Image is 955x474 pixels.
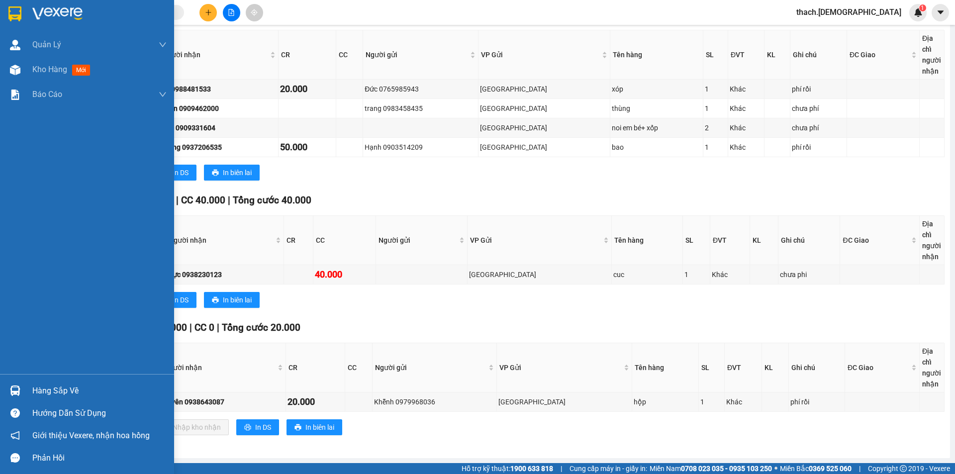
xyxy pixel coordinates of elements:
[162,122,277,133] div: trúc 0909331604
[683,216,710,265] th: SL
[190,322,192,333] span: |
[154,165,196,181] button: printerIn DS
[204,165,260,181] button: printerIn biên lai
[922,346,942,389] div: Địa chỉ người nhận
[681,465,772,473] strong: 0708 023 035 - 0935 103 250
[850,49,909,60] span: ĐC Giao
[280,140,334,154] div: 50.000
[480,122,608,133] div: [GEOGRAPHIC_DATA]
[164,362,275,373] span: Người nhận
[462,463,553,474] span: Hỗ trợ kỹ thuật:
[222,322,300,333] span: Tổng cước 20.000
[700,396,723,407] div: 1
[163,49,269,60] span: Người nhận
[762,343,789,392] th: KL
[612,216,683,265] th: Tên hàng
[212,296,219,304] span: printer
[10,385,20,396] img: warehouse-icon
[286,343,345,392] th: CR
[859,463,860,474] span: |
[246,4,263,21] button: aim
[612,142,701,153] div: bao
[809,465,852,473] strong: 0369 525 060
[10,90,20,100] img: solution-icon
[726,396,760,407] div: Khác
[570,463,647,474] span: Cung cấp máy in - giấy in:
[255,422,271,433] span: In DS
[790,30,847,80] th: Ghi chú
[712,269,748,280] div: Khác
[345,343,373,392] th: CC
[705,122,726,133] div: 2
[684,269,708,280] div: 1
[914,8,923,17] img: icon-new-feature
[650,463,772,474] span: Miền Nam
[32,429,150,442] span: Giới thiệu Vexere, nhận hoa hồng
[561,463,562,474] span: |
[10,453,20,463] span: message
[480,84,608,95] div: [GEOGRAPHIC_DATA]
[313,216,377,265] th: CC
[468,265,612,284] td: Sài Gòn
[789,343,845,392] th: Ghi chú
[469,269,610,280] div: [GEOGRAPHIC_DATA]
[217,322,219,333] span: |
[705,84,726,95] div: 1
[154,292,196,308] button: printerIn DS
[613,269,681,280] div: cuc
[843,235,909,246] span: ĐC Giao
[162,142,277,153] div: Trang 0937206535
[212,169,219,177] span: printer
[365,84,476,95] div: Đức 0765985943
[72,65,90,76] span: mới
[750,216,778,265] th: KL
[498,396,630,407] div: [GEOGRAPHIC_DATA]
[244,424,251,432] span: printer
[305,422,334,433] span: In biên lai
[478,138,610,157] td: Sài Gòn
[792,103,845,114] div: chưa phí
[204,292,260,308] button: printerIn biên lai
[728,30,764,80] th: ĐVT
[32,406,167,421] div: Hướng dẫn sử dụng
[287,395,343,409] div: 20.000
[922,218,942,262] div: Địa chỉ người nhận
[286,419,342,435] button: printerIn biên lai
[510,465,553,473] strong: 1900 633 818
[379,235,457,246] span: Người gửi
[32,383,167,398] div: Hàng sắp về
[32,65,67,74] span: Kho hàng
[632,343,699,392] th: Tên hàng
[634,396,697,407] div: hộp
[480,142,608,153] div: [GEOGRAPHIC_DATA]
[612,103,701,114] div: thùng
[699,343,725,392] th: SL
[159,91,167,98] span: down
[710,216,750,265] th: ĐVT
[32,88,62,100] span: Báo cáo
[162,103,277,114] div: Loan 0909462000
[280,82,334,96] div: 20.000
[764,30,790,80] th: KL
[223,167,252,178] span: In biên lai
[774,467,777,471] span: ⚪️
[470,235,601,246] span: VP Gửi
[223,4,240,21] button: file-add
[705,142,726,153] div: 1
[478,118,610,138] td: Sài Gòn
[199,4,217,21] button: plus
[478,80,610,99] td: Sài Gòn
[778,216,841,265] th: Ghi chú
[730,103,763,114] div: Khác
[780,463,852,474] span: Miền Bắc
[900,465,907,472] span: copyright
[315,268,375,282] div: 40.000
[792,84,845,95] div: phí rồi
[478,99,610,118] td: Sài Gòn
[480,103,608,114] div: [GEOGRAPHIC_DATA]
[730,84,763,95] div: Khác
[936,8,945,17] span: caret-down
[10,431,20,440] span: notification
[176,194,179,206] span: |
[228,9,235,16] span: file-add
